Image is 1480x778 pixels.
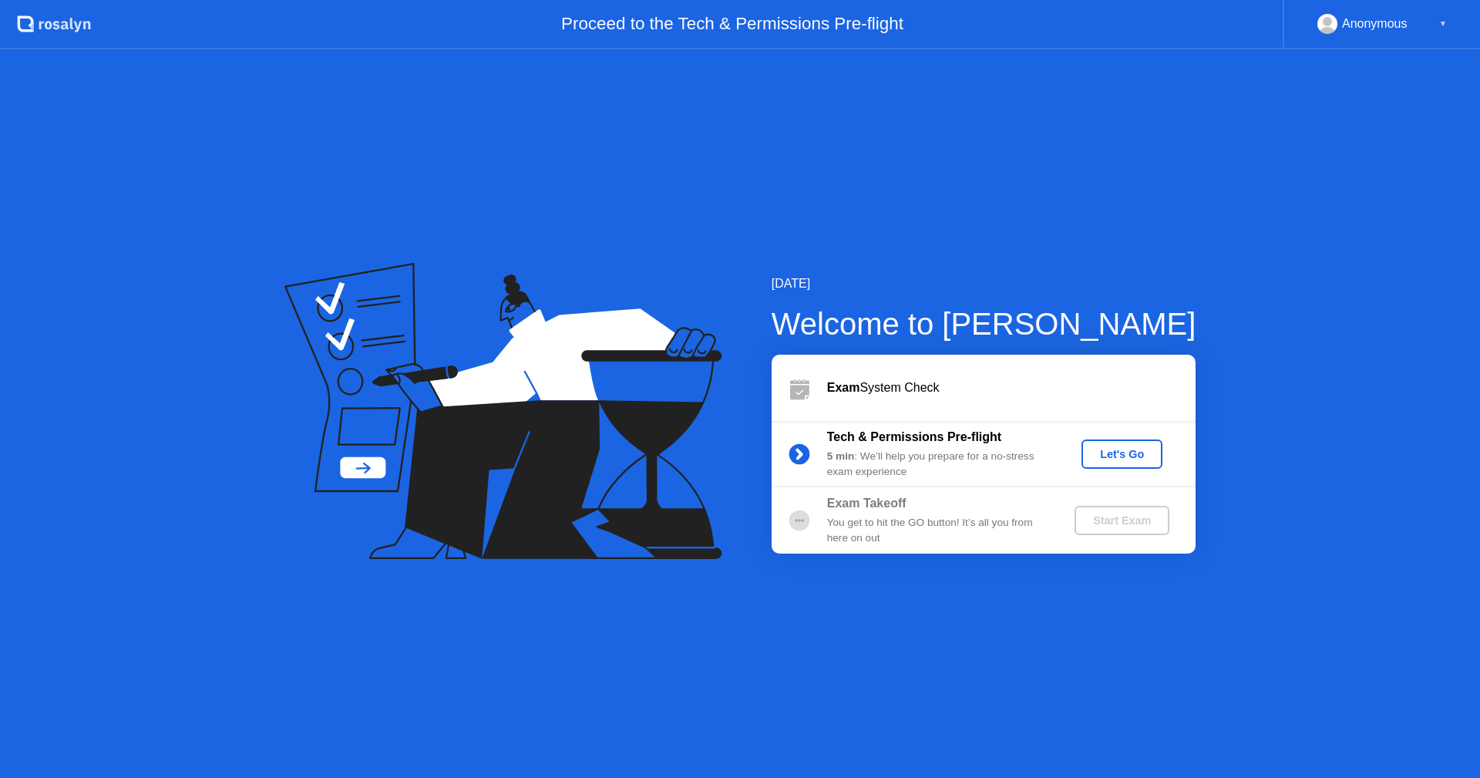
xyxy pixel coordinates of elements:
div: Anonymous [1342,14,1408,34]
button: Let's Go [1081,440,1162,469]
div: You get to hit the GO button! It’s all you from here on out [827,515,1049,547]
b: Tech & Permissions Pre-flight [827,430,1001,443]
div: System Check [827,379,1196,397]
div: : We’ll help you prepare for a no-stress exam experience [827,449,1049,480]
button: Start Exam [1075,506,1169,535]
div: Welcome to [PERSON_NAME] [772,301,1196,347]
div: Start Exam [1081,514,1163,527]
b: 5 min [827,450,855,462]
div: [DATE] [772,274,1196,293]
div: Let's Go [1088,448,1156,460]
b: Exam [827,381,860,394]
div: ▼ [1439,14,1447,34]
b: Exam Takeoff [827,497,906,510]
